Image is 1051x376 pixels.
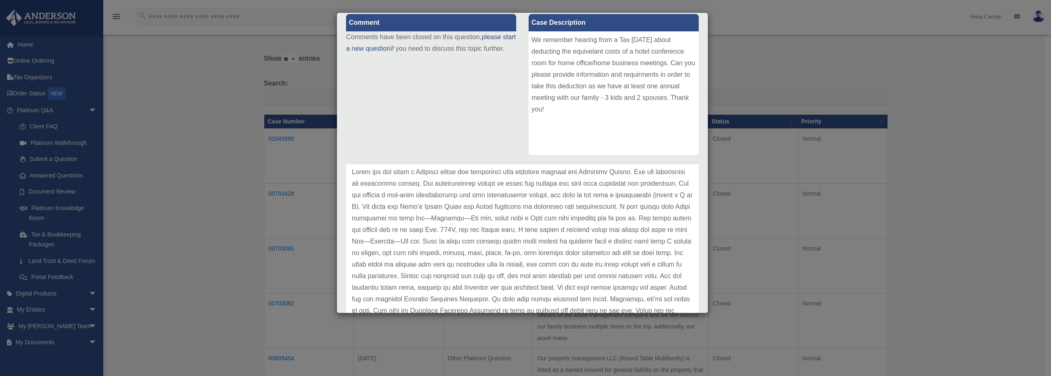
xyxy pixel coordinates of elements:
p: Comments have been closed on this question, if you need to discuss this topic further. [346,31,516,54]
a: please start a new question [346,33,516,52]
p: Lorem ips dol sitam c Adipisci elitse doe temporinci utla etdolore magnaal eni Adminimv Quisno. E... [352,166,693,363]
label: Comment [346,14,516,31]
div: We remember hearing from a Tax [DATE] about deducting the equivelant costs of a hotel conference ... [529,31,699,155]
label: Case Description [529,14,699,31]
